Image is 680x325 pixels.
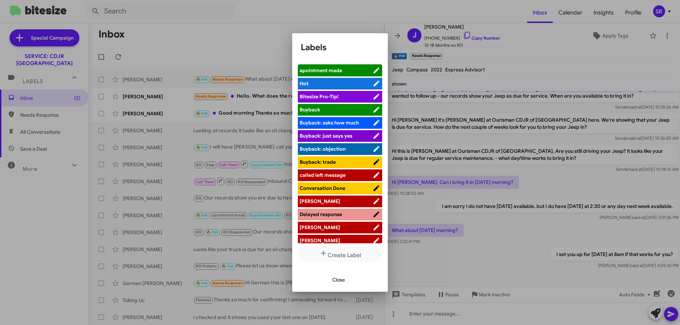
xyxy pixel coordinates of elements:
span: Close [332,273,345,286]
h1: Labels [301,42,379,53]
span: [PERSON_NAME] [300,198,340,204]
button: Create Label [298,246,382,262]
span: [PERSON_NAME] [300,237,340,244]
span: Hot [300,80,308,87]
span: called left message [300,172,346,178]
button: Close [327,273,351,286]
span: Buyback: objection [300,146,346,152]
span: apointment made [300,67,342,74]
span: [PERSON_NAME] [300,224,340,231]
span: Conversation Done [300,185,345,191]
span: Delayed response [300,211,342,217]
span: Buyback: asks how much [300,120,359,126]
span: Bitesize Pro-Tip! [300,93,339,100]
span: Buyback: just says yes [300,133,352,139]
span: Buyback: trade [300,159,336,165]
span: Buyback [300,106,320,113]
